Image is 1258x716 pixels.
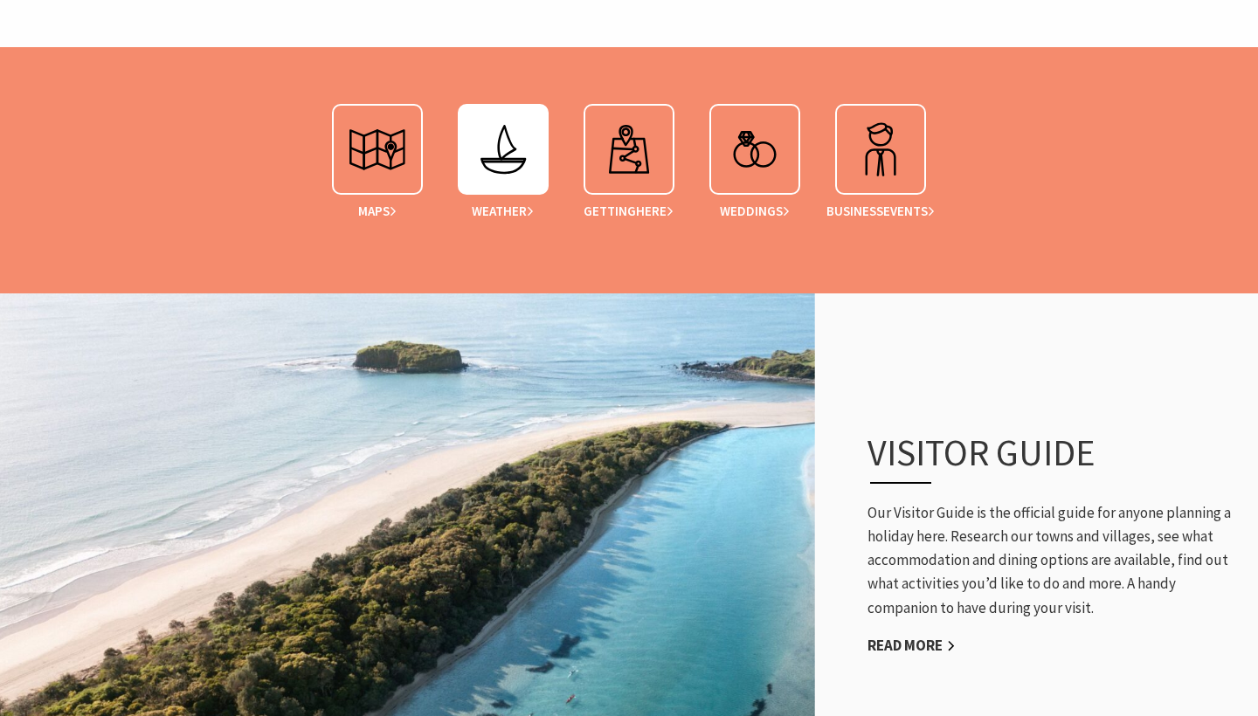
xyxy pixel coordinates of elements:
[472,203,534,219] span: Weather
[636,203,674,219] span: Here
[440,104,566,228] a: Weather
[826,203,935,219] span: Business
[468,114,538,184] img: yacht.svg
[846,114,916,184] img: evtbus.svg
[720,203,790,219] span: Weddings
[720,114,790,184] img: wedserv.svg
[342,114,412,184] img: daytrip.svg
[566,104,692,228] a: GettingHere
[867,636,956,656] a: Read More
[594,114,664,184] img: destinfo.svg
[314,104,440,228] a: Maps
[867,501,1241,620] p: Our Visitor Guide is the official guide for anyone planning a holiday here. Research our towns an...
[692,104,818,228] a: Weddings
[883,203,935,219] span: Events
[584,203,674,219] span: Getting
[867,430,1204,483] h3: Visitor Guide
[358,203,397,219] span: Maps
[818,104,943,228] a: BusinessEvents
